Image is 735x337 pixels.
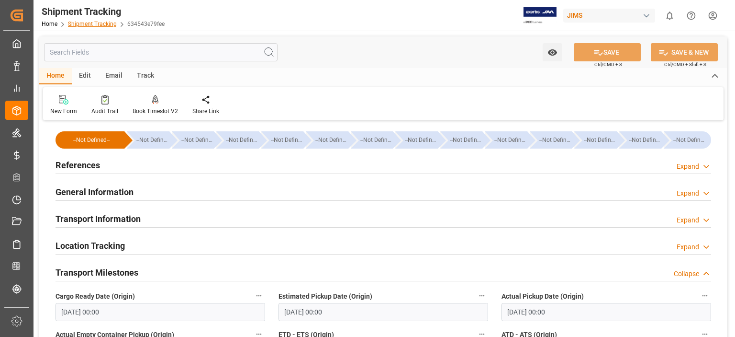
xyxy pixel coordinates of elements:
div: --Not Defined-- [136,131,169,149]
a: Shipment Tracking [68,21,117,27]
input: DD-MM-YYYY HH:MM [501,303,711,321]
span: Actual Pickup Date (Origin) [501,291,584,302]
div: --Not Defined-- [395,131,438,149]
img: Exertis%20JAM%20-%20Email%20Logo.jpg_1722504956.jpg [523,7,557,24]
div: --Not Defined-- [485,131,527,149]
div: --Not Defined-- [351,131,393,149]
input: DD-MM-YYYY HH:MM [278,303,488,321]
div: JIMS [563,9,655,23]
div: Expand [677,242,699,252]
h2: Transport Information [56,212,141,225]
div: Expand [677,215,699,225]
div: --Not Defined-- [360,131,393,149]
div: --Not Defined-- [539,131,572,149]
button: Cargo Ready Date (Origin) [253,290,265,302]
div: New Form [50,107,77,116]
div: Track [130,68,161,84]
div: Expand [677,162,699,172]
div: Book Timeslot V2 [133,107,178,116]
h2: References [56,159,100,172]
div: --Not Defined-- [629,131,662,149]
div: --Not Defined-- [494,131,527,149]
div: --Not Defined-- [306,131,348,149]
div: --Not Defined-- [181,131,214,149]
div: --Not Defined-- [315,131,348,149]
div: --Not Defined-- [619,131,662,149]
span: Ctrl/CMD + Shift + S [664,61,706,68]
div: Collapse [674,269,699,279]
div: --Not Defined-- [271,131,304,149]
div: Audit Trail [91,107,118,116]
a: Home [42,21,57,27]
button: Actual Pickup Date (Origin) [699,290,711,302]
button: SAVE [574,43,641,61]
div: --Not Defined-- [673,131,706,149]
div: --Not Defined-- [172,131,214,149]
button: show 0 new notifications [659,5,680,26]
div: --Not Defined-- [530,131,572,149]
div: Shipment Tracking [42,4,165,19]
button: SAVE & NEW [651,43,718,61]
h2: Transport Milestones [56,266,138,279]
button: JIMS [563,6,659,24]
div: Share Link [192,107,219,116]
input: Search Fields [44,43,278,61]
div: --Not Defined-- [405,131,438,149]
div: Edit [72,68,98,84]
button: open menu [543,43,562,61]
div: --Not Defined-- [127,131,169,149]
div: --Not Defined-- [56,131,124,149]
div: Home [39,68,72,84]
span: Estimated Pickup Date (Origin) [278,291,372,302]
h2: Location Tracking [56,239,125,252]
button: Estimated Pickup Date (Origin) [476,290,488,302]
div: --Not Defined-- [216,131,259,149]
div: --Not Defined-- [65,131,118,149]
div: --Not Defined-- [261,131,304,149]
div: --Not Defined-- [574,131,617,149]
div: --Not Defined-- [450,131,483,149]
span: Cargo Ready Date (Origin) [56,291,135,302]
span: Ctrl/CMD + S [594,61,622,68]
div: --Not Defined-- [440,131,483,149]
div: Expand [677,188,699,198]
div: --Not Defined-- [226,131,259,149]
button: Help Center [680,5,702,26]
div: Email [98,68,130,84]
div: --Not Defined-- [664,131,711,149]
input: DD-MM-YYYY HH:MM [56,303,265,321]
div: --Not Defined-- [584,131,617,149]
h2: General Information [56,186,134,198]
